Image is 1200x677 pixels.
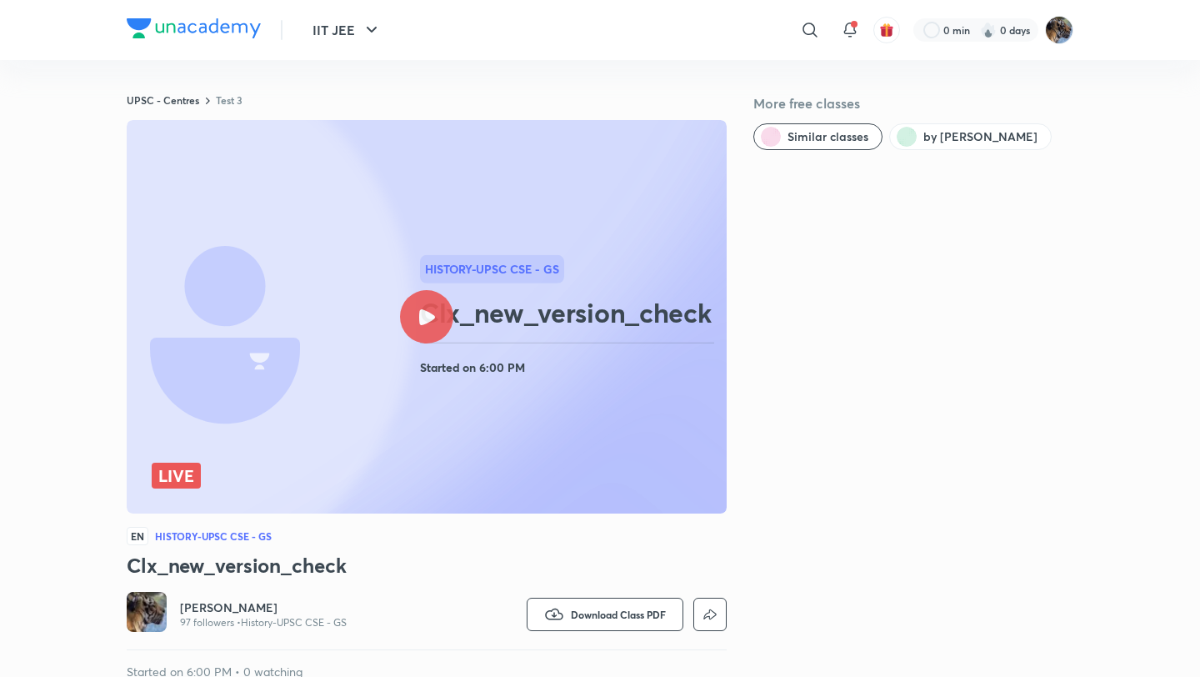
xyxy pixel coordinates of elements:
[879,23,894,38] img: avatar
[980,22,997,38] img: streak
[420,357,720,379] h4: Started on 6:00 PM
[527,598,683,631] button: Download Class PDF
[127,552,727,579] h3: Clx_new_version_check
[127,592,167,632] img: Avatar
[180,599,347,616] a: [PERSON_NAME]
[65,13,110,27] span: Support
[753,123,882,150] button: Similar classes
[127,592,167,636] a: Avatar
[127,527,148,545] span: EN
[127,18,261,38] img: Company Logo
[787,128,868,145] span: Similar classes
[753,93,1073,113] h5: More free classes
[127,93,199,107] a: UPSC - Centres
[571,608,666,621] span: Download Class PDF
[889,123,1052,150] button: by Chayan Mehta
[1045,16,1073,44] img: Chayan Mehta
[302,13,392,47] button: IIT JEE
[216,93,242,107] a: Test 3
[923,128,1037,145] span: by Chayan Mehta
[180,616,347,629] p: 97 followers • History-UPSC CSE - GS
[155,531,272,541] h4: History-UPSC CSE - GS
[127,18,261,43] a: Company Logo
[873,17,900,43] button: avatar
[420,296,720,329] h2: Clx_new_version_check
